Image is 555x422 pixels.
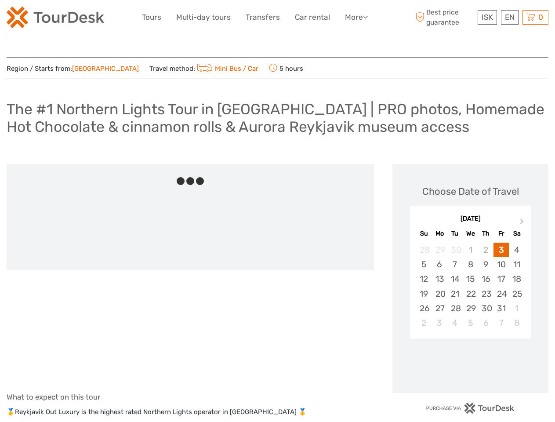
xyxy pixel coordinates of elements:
div: Not available Wednesday, October 1st, 2025 [463,243,478,257]
a: Mini Bus / Car [195,65,258,73]
span: 0 [537,13,544,22]
div: Choose Sunday, November 2nd, 2025 [416,316,432,330]
div: Choose Monday, October 27th, 2025 [432,301,447,316]
button: Next Month [516,217,530,231]
a: More [345,11,368,24]
div: Choose Thursday, November 6th, 2025 [478,316,493,330]
div: Choose Date of Travel [422,185,519,198]
div: Choose Friday, October 31st, 2025 [493,301,509,316]
a: Transfers [246,11,280,24]
div: Choose Sunday, October 26th, 2025 [416,301,432,316]
span: 5 hours [269,62,303,74]
div: Tu [447,228,463,240]
span: Region / Starts from: [7,64,139,73]
div: Choose Friday, October 10th, 2025 [493,257,509,272]
img: PurchaseViaTourDesk.png [426,403,515,414]
div: Choose Tuesday, October 28th, 2025 [447,301,463,316]
div: Choose Wednesday, October 29th, 2025 [463,301,478,316]
div: We [463,228,478,240]
div: Choose Friday, November 7th, 2025 [493,316,509,330]
div: Th [478,228,493,240]
div: Choose Tuesday, October 7th, 2025 [447,257,463,272]
div: [DATE] [410,215,531,224]
div: Choose Tuesday, October 21st, 2025 [447,287,463,301]
div: Choose Monday, October 20th, 2025 [432,287,447,301]
h4: What to expect on this tour [7,393,374,401]
div: Not available Sunday, September 28th, 2025 [416,243,432,257]
div: Choose Saturday, October 4th, 2025 [509,243,524,257]
div: Not available Thursday, October 2nd, 2025 [478,243,493,257]
a: Car rental [295,11,330,24]
div: EN [501,10,519,25]
span: ISK [482,13,493,22]
div: Fr [493,228,509,240]
div: Choose Saturday, October 25th, 2025 [509,287,524,301]
div: Choose Friday, October 3rd, 2025 [493,243,509,257]
div: Choose Friday, October 17th, 2025 [493,272,509,286]
span: Travel method: [149,62,258,74]
div: Choose Thursday, October 16th, 2025 [478,272,493,286]
p: 🥇Reykjavik Out Luxury is the highest rated Northern Lights operator in [GEOGRAPHIC_DATA] 🥇 [7,407,374,418]
div: Su [416,228,432,240]
div: Choose Monday, November 3rd, 2025 [432,316,447,330]
div: Not available Tuesday, September 30th, 2025 [447,243,463,257]
span: Best price guarantee [413,7,475,27]
div: Choose Thursday, October 9th, 2025 [478,257,493,272]
div: Choose Monday, October 13th, 2025 [432,272,447,286]
div: Choose Wednesday, October 15th, 2025 [463,272,478,286]
div: Choose Sunday, October 19th, 2025 [416,287,432,301]
div: Choose Monday, October 6th, 2025 [432,257,447,272]
div: Choose Saturday, November 1st, 2025 [509,301,524,316]
div: Choose Tuesday, November 4th, 2025 [447,316,463,330]
div: Choose Saturday, October 18th, 2025 [509,272,524,286]
div: Loading... [468,361,473,367]
div: Choose Thursday, October 23rd, 2025 [478,287,493,301]
div: Mo [432,228,447,240]
div: Not available Monday, September 29th, 2025 [432,243,447,257]
div: Choose Wednesday, November 5th, 2025 [463,316,478,330]
img: 120-15d4194f-c635-41b9-a512-a3cb382bfb57_logo_small.png [7,7,104,28]
a: Multi-day tours [176,11,231,24]
div: Choose Saturday, October 11th, 2025 [509,257,524,272]
div: Choose Sunday, October 12th, 2025 [416,272,432,286]
div: Choose Wednesday, October 22nd, 2025 [463,287,478,301]
div: Sa [509,228,524,240]
div: Choose Saturday, November 8th, 2025 [509,316,524,330]
a: [GEOGRAPHIC_DATA] [72,65,139,73]
div: Choose Friday, October 24th, 2025 [493,287,509,301]
div: month 2025-10 [413,243,528,330]
div: Choose Tuesday, October 14th, 2025 [447,272,463,286]
div: Choose Thursday, October 30th, 2025 [478,301,493,316]
div: Choose Wednesday, October 8th, 2025 [463,257,478,272]
h1: The #1 Northern Lights Tour in [GEOGRAPHIC_DATA] | PRO photos, Homemade Hot Chocolate & cinnamon ... [7,100,548,136]
a: Tours [142,11,161,24]
div: Choose Sunday, October 5th, 2025 [416,257,432,272]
